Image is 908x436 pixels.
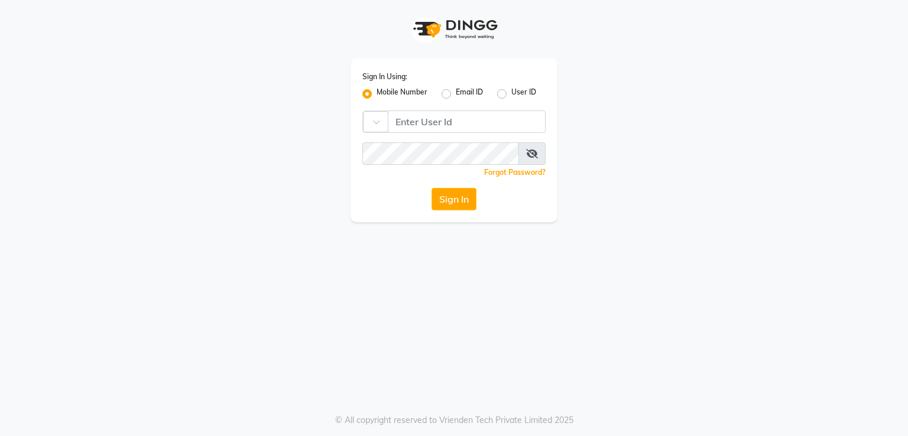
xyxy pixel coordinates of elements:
[456,87,483,101] label: Email ID
[407,12,501,47] img: logo1.svg
[377,87,427,101] label: Mobile Number
[362,71,407,82] label: Sign In Using:
[432,188,476,210] button: Sign In
[511,87,536,101] label: User ID
[484,168,546,177] a: Forgot Password?
[388,110,546,133] input: Username
[362,142,519,165] input: Username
